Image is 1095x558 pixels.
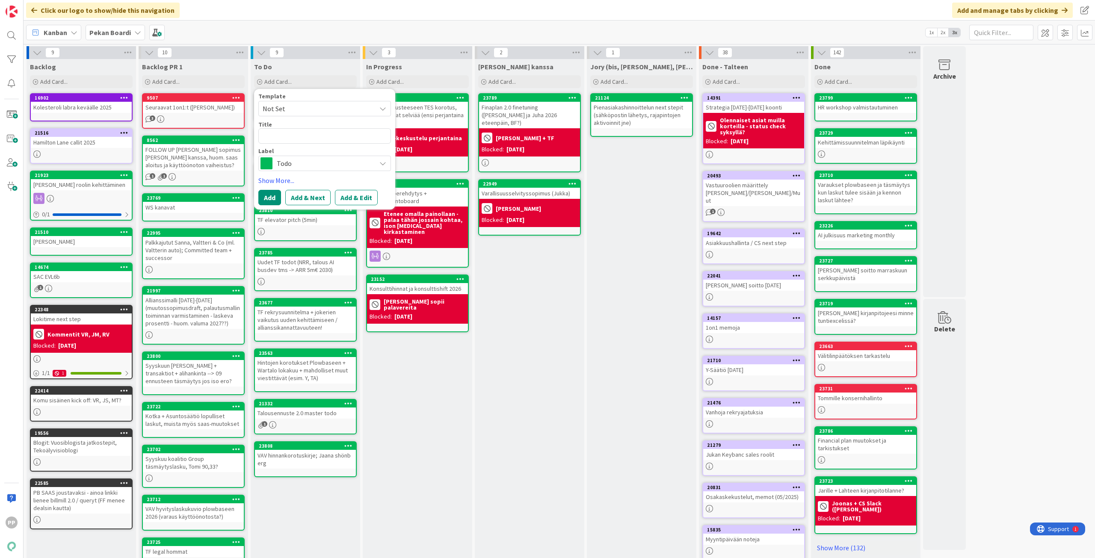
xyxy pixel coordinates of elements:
div: 19642Asiakkuushallinta / CS next step [703,230,804,248]
div: 23786 [819,428,916,434]
div: 9507 [143,94,244,102]
div: 23563 [259,350,356,356]
div: 21124Pienasiakashinnoittelun next stepit (sähköpostin lähetys, rajapintojen aktivoinnit jne) [591,94,692,128]
div: 21923[PERSON_NAME] roolin kehittäminen [31,171,132,190]
div: 23799 [819,95,916,101]
div: 21279Jukan Keybanc sales roolit [703,441,804,460]
div: 1 [53,370,66,377]
div: 21997 [147,288,244,294]
div: VAV hyvityslaskukuvio plowbaseen 2026 (varaus käyttöönotosta?) [143,503,244,522]
div: Myyntipäivään noteja [703,534,804,545]
div: 23722 [147,404,244,410]
div: 21332Talousennuste 2.0 master todo [255,400,356,419]
span: 1 [161,173,167,179]
div: Click our logo to show/hide this navigation [26,3,180,18]
div: 21923 [35,172,132,178]
div: Syyskuu koalitio Group täsmäytyslasku, Tomi 90,33? [143,453,244,472]
div: HR workshop valmistautuminen [815,102,916,113]
div: 23808 [259,443,356,449]
div: 23808 [255,442,356,450]
div: [DATE] [506,145,524,154]
div: Atakanin perehdytys + taloushallintoboard [367,188,468,207]
div: 22585PB SAAS joustavaksi - ainoa linkki lienee billmill 2.0 / queryt (FF menee dealsin kautta) [31,479,132,514]
div: [DATE] [731,137,749,146]
div: 21516 [35,130,132,136]
div: 23722Kotka + Asuntosäätiö lopulliset laskut, muista myös saas-muutokset [143,403,244,429]
div: 21695Atakanin perehdytys + taloushallintoboard [367,180,468,207]
span: 9 [45,47,60,58]
div: 23712 [147,496,244,502]
div: 22585 [35,480,132,486]
span: 1x [926,28,937,37]
div: 23723 [815,477,916,485]
div: 22949 [483,181,580,187]
div: AI julkisuus marketing monthly [815,230,916,241]
div: 23152Konsulttihinnat ja konsulttishift 2026 [367,275,468,294]
div: 23789Finaplan 2.0 finetuning ([PERSON_NAME] ja Juha 2026 eteenpäin, BF?) [479,94,580,128]
b: TES-keskustelu perjantaina [384,135,462,141]
div: TF rekrysuunnitelma + jokerien vaikutus uuden kehittämiseen / allianssikannattavuuteen! [255,307,356,333]
div: 21279 [703,441,804,449]
div: 23719 [815,300,916,307]
div: 23416 [367,94,468,102]
div: 16902Kolesteroli labra keväälle 2025 [31,94,132,113]
div: 23729Kehittämissuunnitelman läpikäynti [815,129,916,148]
a: Show More... [258,175,391,186]
button: Add & Next [285,190,331,205]
div: FOLLOW UP [PERSON_NAME] sopimus [PERSON_NAME] kanssa, huom. saas aloitus ja käyttöönoton vaiheistus? [143,144,244,171]
div: Blocked: [482,145,504,154]
div: Add and manage tabs by clicking [952,3,1073,18]
span: Add Card... [40,78,68,86]
div: SAC EVL6b [31,271,132,282]
div: 21476 [707,400,804,406]
div: 23416 [371,95,468,101]
div: 23725 [147,539,244,545]
div: [DATE] [843,514,861,523]
div: 23731 [815,385,916,393]
div: 14157 [703,314,804,322]
span: Backlog PR 1 [142,62,183,71]
div: 23727 [819,258,916,264]
div: Blocked: [482,216,504,224]
div: 19642 [703,230,804,237]
div: Tommille konsernihallinto [815,393,916,404]
div: 20831 [703,484,804,491]
div: Kotka + Asuntosäätiö lopulliset laskut, muista myös saas-muutokset [143,410,244,429]
div: [DATE] [394,312,412,321]
span: Done - Talteen [702,62,748,71]
div: 22995 [143,229,244,237]
div: [PERSON_NAME] soitto [DATE] [703,280,804,291]
div: 21279 [707,442,804,448]
div: 8562 [143,136,244,144]
div: Hintojen korotukset Plowbaseen + Wartalo lokakuu + mahdolliset muut viestittävät (esim. Y, TA) [255,357,356,384]
div: 21710 [703,357,804,364]
div: 23799 [815,94,916,102]
span: Backlog [30,62,56,71]
span: Add Card... [152,78,180,86]
span: In Progress [366,62,402,71]
div: Financial plan muutokset ja tarkistukset [815,435,916,454]
span: 3 [150,115,155,121]
span: Add Card... [601,78,628,86]
div: 22585 [31,479,132,487]
div: 14674SAC EVL6b [31,263,132,282]
span: Not Set [263,103,370,114]
div: Uudet TF todot (NRR, talous AI busdev tms -> ARR 5m€ 2030) [255,257,356,275]
div: 23677 [255,299,356,307]
div: Palkkajutut Sanna, Valtteri & Co (ml. Valtterin auto); Committed team + successor [143,237,244,263]
div: 21510[PERSON_NAME] [31,228,132,247]
div: 23719[PERSON_NAME] kirjanpitojeesi minne tuntiexcelissä? [815,300,916,326]
div: 22414 [31,387,132,395]
span: Kanban [44,27,67,38]
span: Todo [277,157,372,169]
div: VAV hinnankorotuskirje; Jaana shönb erg [255,450,356,469]
div: 23712 [143,496,244,503]
div: WS kanavat [143,202,244,213]
div: 22949Varallisuusselvityssopimus (Jukka) [479,180,580,199]
div: 23789 [483,95,580,101]
div: Jukan Keybanc sales roolit [703,449,804,460]
div: 23723 [819,478,916,484]
div: 22041 [703,272,804,280]
div: 23769WS kanavat [143,194,244,213]
div: 23226 [819,223,916,229]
